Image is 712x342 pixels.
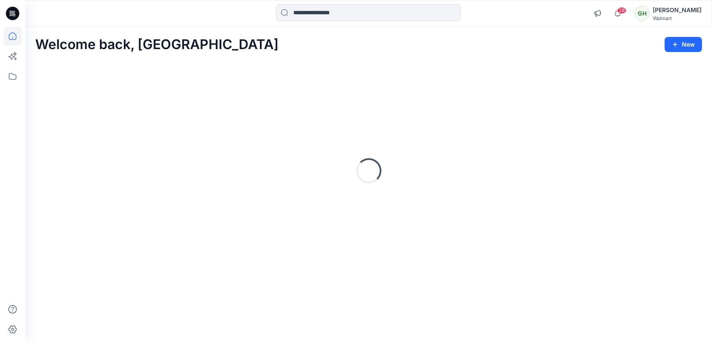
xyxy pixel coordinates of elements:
div: GH [634,6,649,21]
div: [PERSON_NAME] [653,5,702,15]
button: New [665,37,702,52]
h2: Welcome back, [GEOGRAPHIC_DATA] [35,37,279,52]
span: 28 [617,7,626,14]
div: Walmart [653,15,702,21]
